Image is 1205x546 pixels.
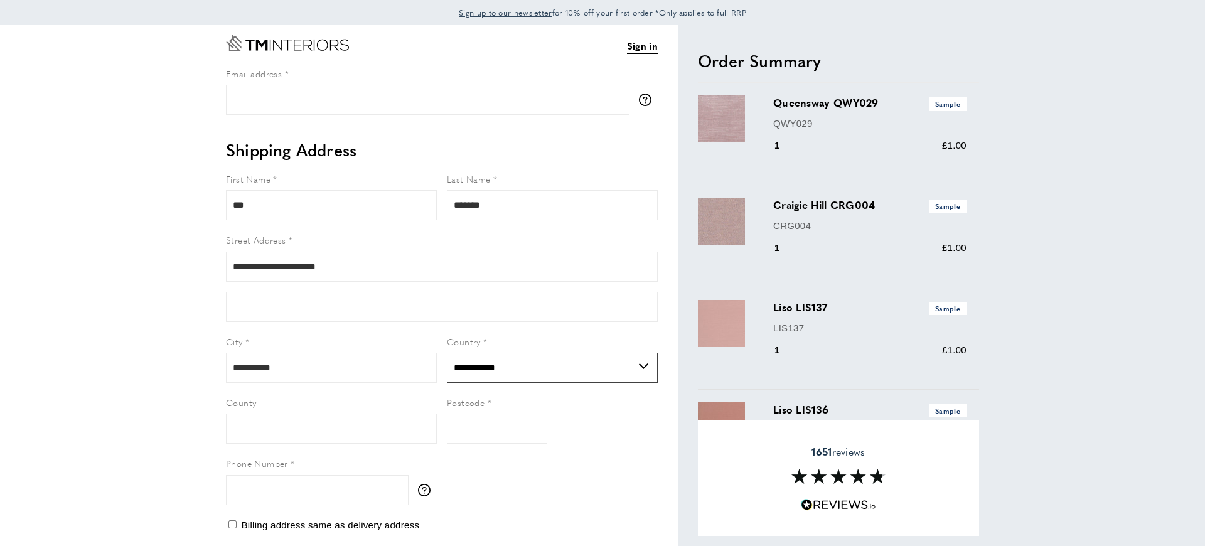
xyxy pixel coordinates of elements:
[226,233,286,246] span: Street Address
[228,520,237,528] input: Billing address same as delivery address
[942,345,967,355] span: £1.00
[459,7,746,18] span: for 10% off your first order *Only applies to full RRP
[811,446,865,458] span: reviews
[929,302,967,315] span: Sample
[226,457,288,469] span: Phone Number
[801,499,876,511] img: Reviews.io 5 stars
[773,321,967,336] p: LIS137
[773,343,798,358] div: 1
[447,173,491,185] span: Last Name
[447,335,481,348] span: Country
[773,95,967,110] h3: Queensway QWY029
[942,242,967,253] span: £1.00
[773,300,967,315] h3: Liso LIS137
[791,469,886,484] img: Reviews section
[773,402,967,417] h3: Liso LIS136
[226,35,349,51] a: Go to Home page
[773,198,967,213] h3: Craigie Hill CRG004
[447,396,485,409] span: Postcode
[942,140,967,151] span: £1.00
[459,6,552,19] a: Sign up to our newsletter
[698,50,979,72] h2: Order Summary
[698,95,745,142] img: Queensway QWY029
[226,139,658,161] h2: Shipping Address
[226,67,282,80] span: Email address
[773,138,798,153] div: 1
[241,520,419,530] span: Billing address same as delivery address
[459,7,552,18] span: Sign up to our newsletter
[226,173,270,185] span: First Name
[811,444,832,459] strong: 1651
[929,97,967,110] span: Sample
[698,300,745,347] img: Liso LIS137
[773,240,798,255] div: 1
[773,116,967,131] p: QWY029
[698,198,745,245] img: Craigie Hill CRG004
[698,402,745,449] img: Liso LIS136
[627,38,658,54] a: Sign in
[226,335,243,348] span: City
[226,396,256,409] span: County
[773,218,967,233] p: CRG004
[929,404,967,417] span: Sample
[639,94,658,106] button: More information
[929,200,967,213] span: Sample
[418,484,437,496] button: More information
